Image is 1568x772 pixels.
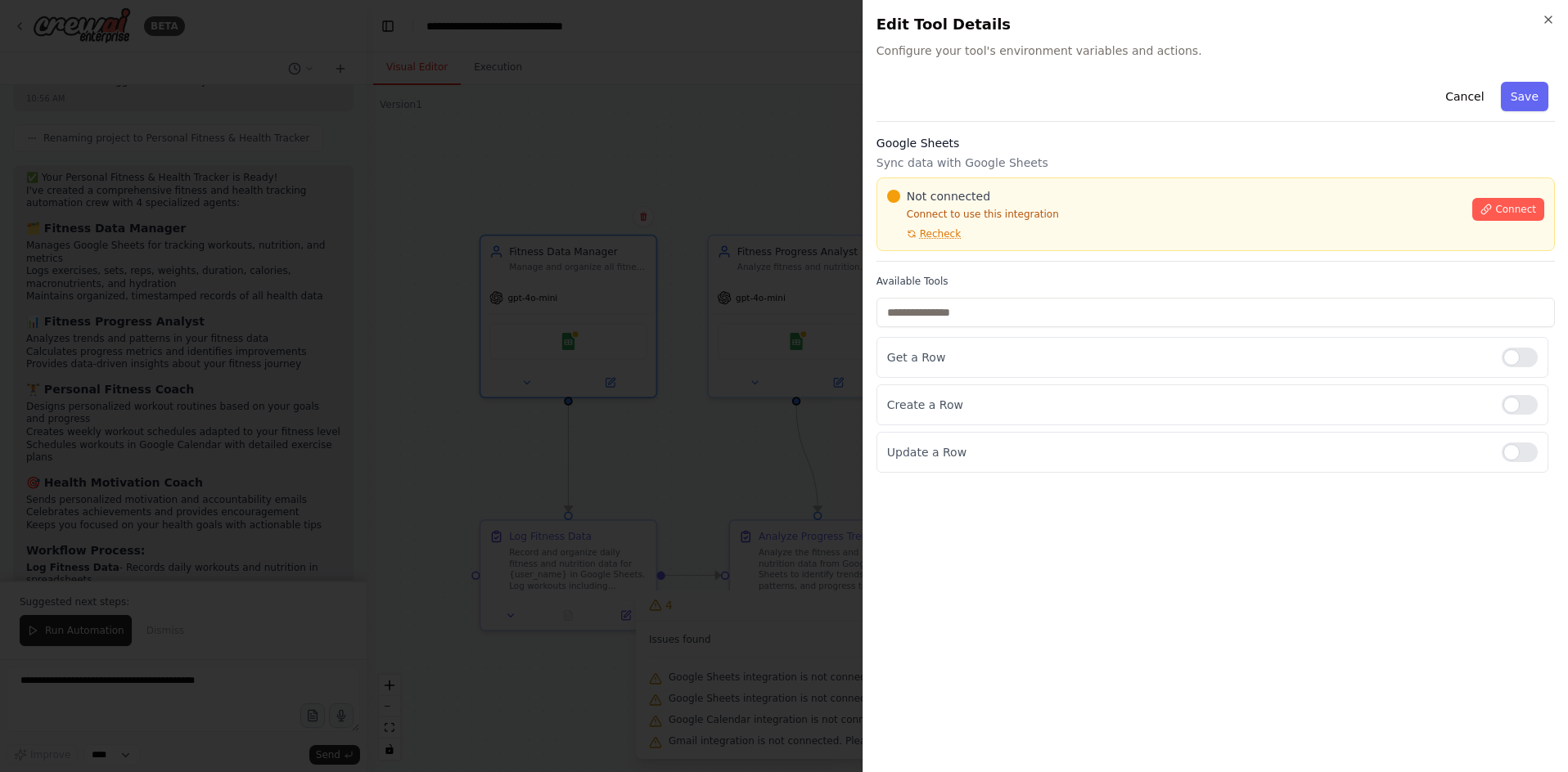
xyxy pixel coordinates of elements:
p: Update a Row [887,444,1489,460]
span: Connect [1495,203,1536,216]
button: Cancel [1435,82,1494,111]
p: Get a Row [887,349,1489,366]
p: Connect to use this integration [887,208,1463,221]
span: Recheck [920,227,961,240]
label: Available Tools [876,275,1555,288]
p: Create a Row [887,397,1489,413]
button: Recheck [887,227,961,240]
button: Connect [1472,198,1544,221]
span: Configure your tool's environment variables and actions. [876,43,1555,59]
span: Not connected [907,188,990,204]
h3: Google Sheets [876,135,1555,151]
h2: Edit Tool Details [876,13,1555,36]
p: Sync data with Google Sheets [876,155,1555,171]
button: Save [1501,82,1548,111]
